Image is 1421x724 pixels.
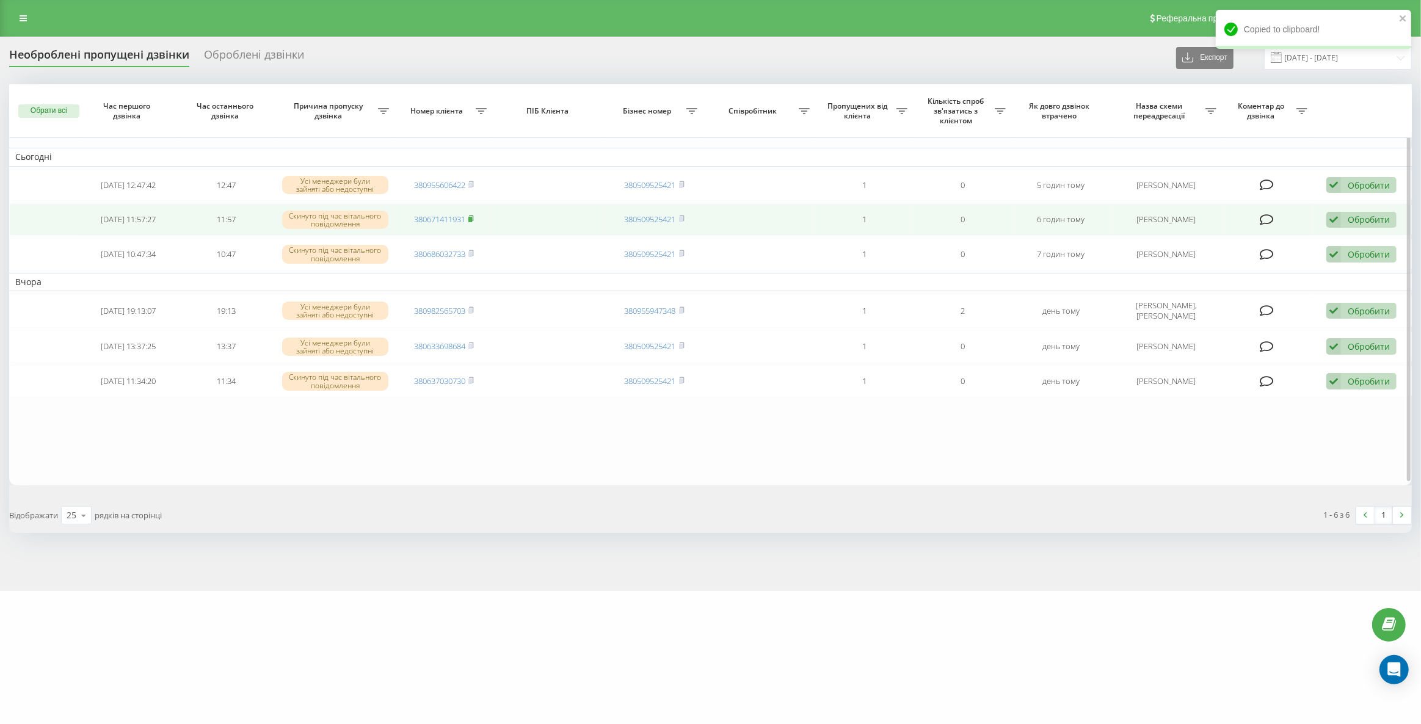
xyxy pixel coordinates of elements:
td: 1 [816,203,914,236]
td: 1 [816,169,914,201]
span: Пропущених від клієнта [822,101,897,120]
td: 1 [816,330,914,363]
td: день тому [1012,294,1110,328]
td: 11:57 [178,203,276,236]
span: Кількість спроб зв'язатись з клієнтом [920,96,995,125]
a: 380955606422 [414,179,465,190]
div: Необроблені пропущені дзвінки [9,48,189,67]
span: Реферальна програма [1157,13,1246,23]
a: 380509525421 [625,179,676,190]
td: [PERSON_NAME] [1110,238,1223,270]
a: 380509525421 [625,214,676,225]
td: [DATE] 11:34:20 [79,365,178,397]
td: [DATE] 13:37:25 [79,330,178,363]
td: 0 [914,365,1012,397]
a: 380509525421 [625,375,676,386]
button: Експорт [1176,47,1234,69]
span: рядків на сторінці [95,510,162,521]
td: 0 [914,238,1012,270]
span: Бізнес номер [611,106,686,116]
button: Обрати всі [18,104,79,118]
td: [PERSON_NAME] [1110,365,1223,397]
div: 1 - 6 з 6 [1324,509,1350,521]
div: Обробити [1348,214,1390,225]
a: 380686032733 [414,248,465,259]
td: 2 [914,294,1012,328]
span: Відображати [9,510,58,521]
div: 25 [67,509,76,521]
td: 7 годин тому [1012,238,1110,270]
td: Вчора [9,273,1412,291]
td: день тому [1012,365,1110,397]
a: 380982565703 [414,305,465,316]
td: 0 [914,330,1012,363]
a: 1 [1375,507,1393,524]
span: Час першого дзвінка [90,101,167,120]
a: 380955947348 [625,305,676,316]
td: 13:37 [178,330,276,363]
div: Обробити [1348,375,1390,387]
td: 0 [914,169,1012,201]
div: Усі менеджери були зайняті або недоступні [282,338,389,356]
span: Як довго дзвінок втрачено [1022,101,1100,120]
td: 11:34 [178,365,276,397]
span: Час останнього дзвінка [188,101,266,120]
div: Скинуто під час вітального повідомлення [282,245,389,263]
td: день тому [1012,330,1110,363]
span: Назва схеми переадресації [1116,101,1205,120]
span: Коментар до дзвінка [1229,101,1296,120]
div: Оброблені дзвінки [204,48,304,67]
div: Обробити [1348,341,1390,352]
td: [DATE] 10:47:34 [79,238,178,270]
div: Open Intercom Messenger [1379,655,1409,684]
td: 6 годин тому [1012,203,1110,236]
td: 1 [816,294,914,328]
a: 380633698684 [414,341,465,352]
div: Усі менеджери були зайняті або недоступні [282,302,389,320]
a: 380509525421 [625,341,676,352]
span: Співробітник [710,106,799,116]
a: 380637030730 [414,375,465,386]
td: [PERSON_NAME] [1110,330,1223,363]
td: 1 [816,238,914,270]
td: 1 [816,365,914,397]
div: Обробити [1348,179,1390,191]
button: close [1399,13,1408,25]
td: Сьогодні [9,148,1412,166]
td: [DATE] 19:13:07 [79,294,178,328]
td: 19:13 [178,294,276,328]
div: Скинуто під час вітального повідомлення [282,211,389,229]
div: Copied to clipboard! [1216,10,1411,49]
span: Номер клієнта [401,106,476,116]
td: 5 годин тому [1012,169,1110,201]
div: Скинуто під час вітального повідомлення [282,372,389,390]
a: 380509525421 [625,248,676,259]
a: 380671411931 [414,214,465,225]
div: Обробити [1348,248,1390,260]
div: Усі менеджери були зайняті або недоступні [282,176,389,194]
td: [DATE] 12:47:42 [79,169,178,201]
td: 10:47 [178,238,276,270]
td: [PERSON_NAME] [1110,203,1223,236]
div: Обробити [1348,305,1390,317]
span: ПІБ Клієнта [504,106,594,116]
span: Причина пропуску дзвінка [282,101,377,120]
td: 0 [914,203,1012,236]
td: [PERSON_NAME], [PERSON_NAME] [1110,294,1223,328]
td: [DATE] 11:57:27 [79,203,178,236]
td: [PERSON_NAME] [1110,169,1223,201]
td: 12:47 [178,169,276,201]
